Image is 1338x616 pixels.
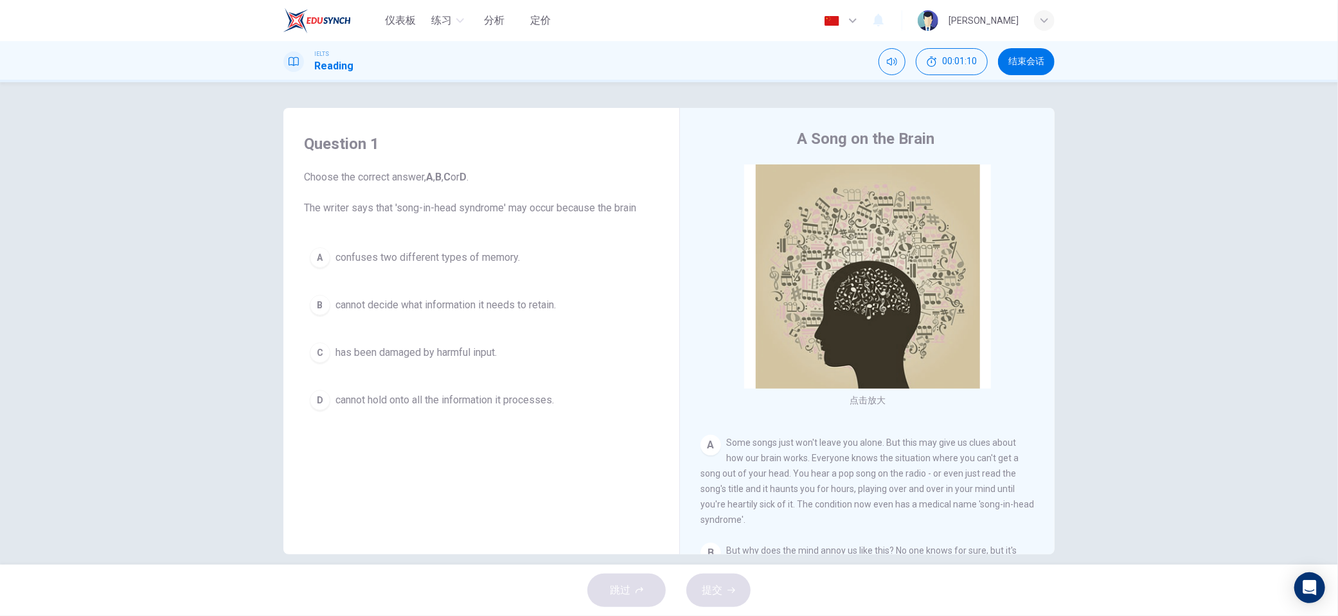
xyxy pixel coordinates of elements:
[474,9,515,32] button: 分析
[335,297,556,313] span: cannot decide what information it needs to retain.
[435,171,442,183] b: B
[998,48,1055,75] button: 结束会话
[918,10,938,31] img: Profile picture
[426,171,433,183] b: A
[304,384,659,416] button: Dcannot hold onto all the information it processes.
[942,57,977,67] span: 00:01:10
[304,337,659,369] button: Chas been damaged by harmful input.
[314,58,353,74] h1: Reading
[443,171,450,183] b: C
[314,49,329,58] span: IELTS
[310,342,330,363] div: C
[304,134,659,154] h4: Question 1
[310,247,330,268] div: A
[797,128,934,149] h4: A Song on the Brain
[386,13,416,28] span: 仪表板
[1008,57,1044,67] span: 结束会话
[949,13,1019,28] div: [PERSON_NAME]
[304,170,659,216] span: Choose the correct answer, , , or . The writer says that 'song-in-head syndrome' may occur becaus...
[380,9,422,32] button: 仪表板
[335,345,497,360] span: has been damaged by harmful input.
[700,543,721,563] div: B
[485,13,505,28] span: 分析
[700,437,1034,525] span: Some songs just won't leave you alone. But this may give us clues about how our brain works. Ever...
[335,250,520,265] span: confuses two different types of memory.
[700,435,721,455] div: A
[335,392,554,408] span: cannot hold onto all the information it processes.
[824,16,840,26] img: zh
[283,8,351,33] img: EduSynch logo
[916,48,988,75] div: 隐藏
[879,48,905,75] div: 静音
[521,9,562,32] button: 定价
[432,13,452,28] span: 练习
[427,9,469,32] button: 练习
[916,48,988,75] button: 00:01:10
[283,8,380,33] a: EduSynch logo
[304,289,659,321] button: Bcannot decide what information it needs to retain.
[304,242,659,274] button: Aconfuses two different types of memory.
[1294,572,1325,603] div: Open Intercom Messenger
[310,390,330,410] div: D
[310,295,330,315] div: B
[531,13,551,28] span: 定价
[459,171,467,183] b: D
